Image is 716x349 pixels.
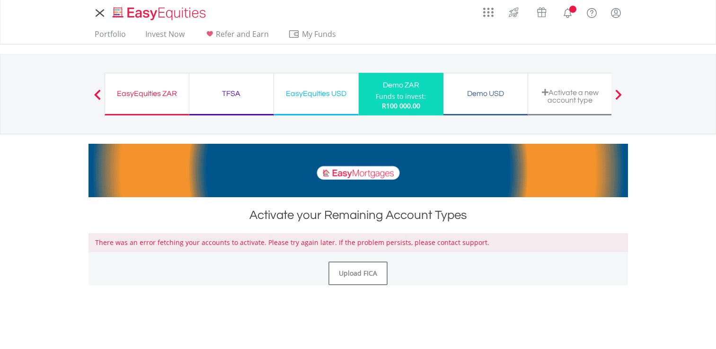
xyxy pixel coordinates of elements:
a: Portfolio [91,29,130,44]
img: EasyEquities_Logo.png [111,6,210,21]
a: AppsGrid [477,2,500,17]
div: EasyEquities ZAR [111,87,183,100]
div: EasyEquities USD [280,87,353,100]
a: Notifications [556,2,580,21]
a: Vouchers [528,2,556,20]
img: EasyMortage Promotion Banner [88,144,628,197]
span: R100 000.00 [382,101,420,110]
div: Demo USD [449,87,522,100]
img: vouchers-v2.svg [534,5,549,20]
div: There was an error fetching your accounts to activate. Please try again later. If the problem per... [88,233,628,252]
div: Demo ZAR [364,79,438,92]
span: My Funds [288,28,350,40]
img: thrive-v2.svg [506,5,522,20]
span: Refer and Earn [216,29,269,39]
a: Home page [109,2,210,21]
a: Invest Now [141,29,188,44]
div: Funds to invest: [376,92,426,101]
a: Upload FICA [328,262,388,285]
div: Activate your Remaining Account Types [88,207,628,224]
a: FAQ's and Support [580,2,604,21]
a: My Profile [604,2,628,23]
img: grid-menu-icon.svg [483,7,494,17]
div: TFSA [195,87,268,100]
div: Activate a new account type [534,88,607,104]
a: Refer and Earn [200,29,273,44]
